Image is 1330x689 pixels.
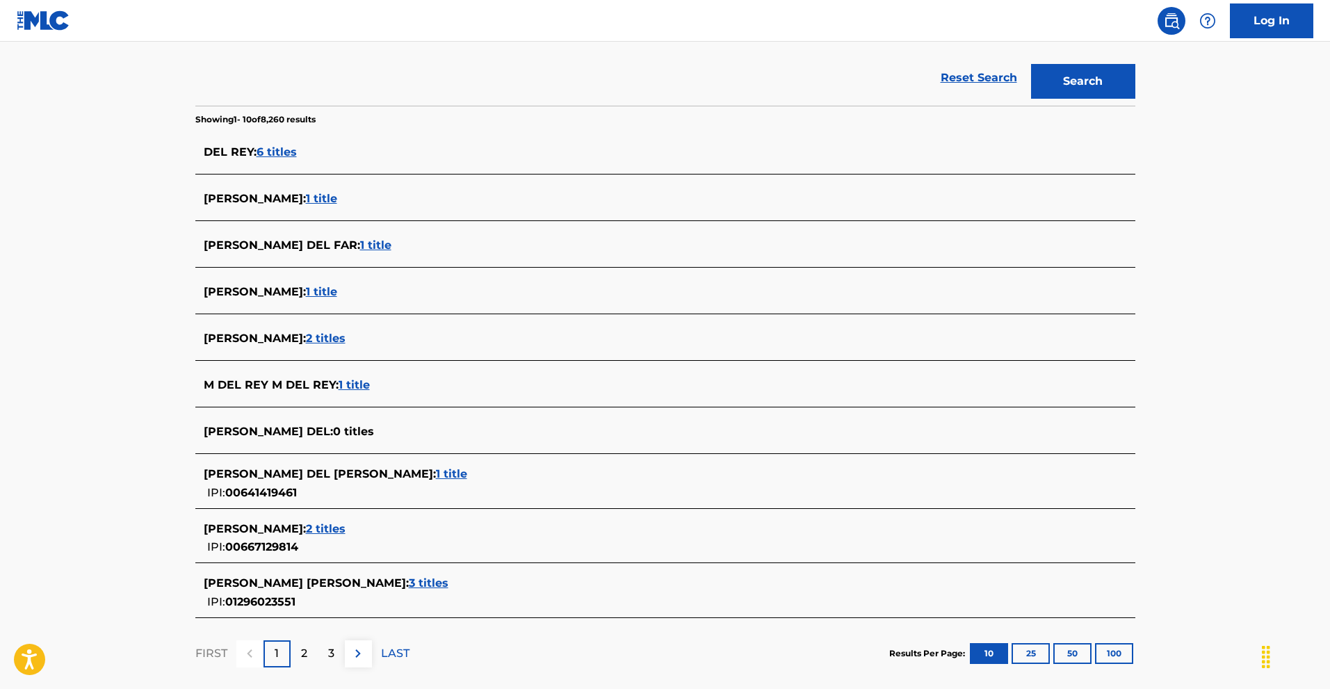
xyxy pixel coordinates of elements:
span: 1 title [339,378,370,391]
span: [PERSON_NAME] DEL : [204,425,333,438]
img: help [1199,13,1216,29]
span: 1 title [306,192,337,205]
span: [PERSON_NAME] : [204,332,306,345]
span: 2 titles [306,332,346,345]
p: 2 [301,645,307,662]
span: IPI: [207,486,225,499]
p: 1 [275,645,279,662]
button: Search [1031,64,1135,99]
span: [PERSON_NAME] [PERSON_NAME] : [204,576,409,590]
button: 25 [1012,643,1050,664]
span: 01296023551 [225,595,295,608]
img: search [1163,13,1180,29]
span: 00641419461 [225,486,297,499]
span: 3 titles [409,576,448,590]
span: 00667129814 [225,540,298,553]
a: Log In [1230,3,1313,38]
span: [PERSON_NAME] : [204,192,306,205]
span: M DEL REY M DEL REY : [204,378,339,391]
button: 50 [1053,643,1092,664]
img: right [350,645,366,662]
span: IPI: [207,540,225,553]
span: 1 title [360,238,391,252]
p: Showing 1 - 10 of 8,260 results [195,113,316,126]
button: 100 [1095,643,1133,664]
a: Public Search [1158,7,1185,35]
p: Results Per Page: [889,647,968,660]
p: LAST [381,645,409,662]
a: Reset Search [934,63,1024,93]
iframe: Chat Widget [1260,622,1330,689]
span: 6 titles [257,145,297,159]
span: [PERSON_NAME] DEL [PERSON_NAME] : [204,467,436,480]
span: 1 title [436,467,467,480]
form: Search Form [195,7,1135,106]
span: 0 titles [333,425,374,438]
button: 10 [970,643,1008,664]
span: [PERSON_NAME] : [204,285,306,298]
img: MLC Logo [17,10,70,31]
p: 3 [328,645,334,662]
p: FIRST [195,645,227,662]
span: [PERSON_NAME] : [204,522,306,535]
span: 2 titles [306,522,346,535]
span: 1 title [306,285,337,298]
span: DEL REY : [204,145,257,159]
div: Drag [1255,636,1277,678]
div: Help [1194,7,1222,35]
span: [PERSON_NAME] DEL FAR : [204,238,360,252]
span: IPI: [207,595,225,608]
